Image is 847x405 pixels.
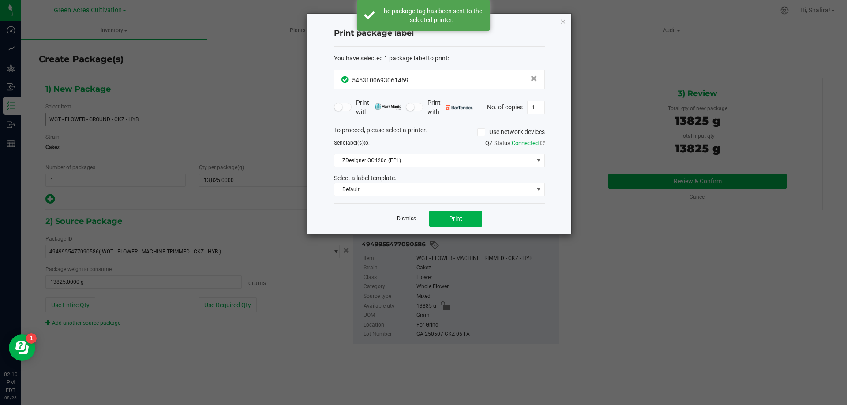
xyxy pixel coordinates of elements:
label: Use network devices [477,127,545,137]
span: You have selected 1 package label to print [334,55,448,62]
span: In Sync [341,75,350,84]
button: Print [429,211,482,227]
span: Print [449,215,462,222]
span: Print with [356,98,401,117]
span: Default [334,183,533,196]
span: ZDesigner GC420d (EPL) [334,154,533,167]
span: Send to: [334,140,370,146]
img: mark_magic_cybra.png [375,103,401,110]
span: label(s) [346,140,364,146]
span: No. of copies [487,103,523,110]
iframe: Resource center unread badge [26,333,37,344]
iframe: Resource center [9,334,35,361]
span: QZ Status: [485,140,545,146]
a: Dismiss [397,215,416,223]
div: The package tag has been sent to the selected printer. [379,7,483,24]
span: 5453100693061469 [352,77,409,84]
span: Connected [512,140,539,146]
div: To proceed, please select a printer. [327,126,551,139]
div: : [334,54,545,63]
div: Select a label template. [327,174,551,183]
img: bartender.png [446,105,473,110]
span: Print with [427,98,473,117]
h4: Print package label [334,28,545,39]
